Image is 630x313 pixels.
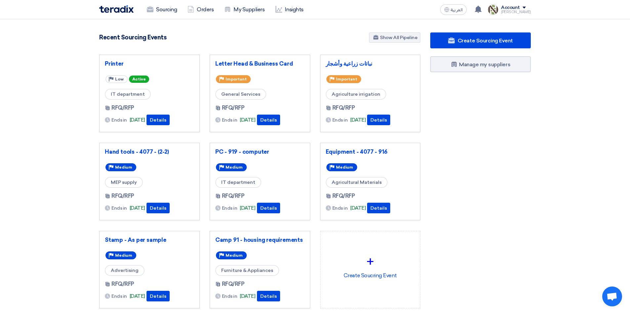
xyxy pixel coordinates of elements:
[99,34,166,41] h4: Recent Sourcing Events
[130,204,145,212] span: [DATE]
[367,115,390,125] button: Details
[326,89,386,100] span: Agriculture irrigation
[226,253,243,258] span: Medium
[350,116,366,124] span: [DATE]
[222,293,237,300] span: Ends in
[332,117,348,124] span: Ends in
[257,203,280,213] button: Details
[115,165,132,170] span: Medium
[115,253,132,258] span: Medium
[222,205,237,212] span: Ends in
[326,236,415,295] div: Create Soucring Event
[111,117,127,124] span: Ends in
[332,192,355,200] span: RFQ/RFP
[147,115,170,125] button: Details
[222,117,237,124] span: Ends in
[111,280,134,288] span: RFQ/RFP
[130,292,145,300] span: [DATE]
[105,148,194,155] a: Hand tools - 4077 - (2-2)
[369,32,420,43] a: Show All Pipeline
[501,10,531,14] div: [PERSON_NAME]
[458,37,513,44] span: Create Sourcing Event
[215,60,305,67] a: Letter Head & Business Card
[105,236,194,243] a: Stamp - As per sample
[215,265,279,276] span: Furniture & Appliances
[332,205,348,212] span: Ends in
[257,115,280,125] button: Details
[115,77,124,81] span: Low
[222,192,245,200] span: RFQ/RFP
[105,60,194,67] a: Printer
[326,177,388,188] span: Agricultural Materials
[336,165,353,170] span: Medium
[501,5,520,11] div: Account
[105,177,143,188] span: MEP supply
[215,89,266,100] span: General Services
[440,4,467,15] button: العربية
[215,177,261,188] span: IT department
[147,291,170,301] button: Details
[270,2,309,17] a: Insights
[111,293,127,300] span: Ends in
[129,76,149,83] span: Active
[222,104,245,112] span: RFQ/RFP
[367,203,390,213] button: Details
[219,2,270,17] a: My Suppliers
[222,280,245,288] span: RFQ/RFP
[215,148,305,155] a: PC - 919 - computer
[105,265,145,276] span: Advertising
[257,291,280,301] button: Details
[105,89,151,100] span: IT department
[147,203,170,213] button: Details
[240,292,255,300] span: [DATE]
[111,192,134,200] span: RFQ/RFP
[130,116,145,124] span: [DATE]
[488,4,498,15] img: Screenshot___1756930143446.png
[350,204,366,212] span: [DATE]
[111,104,134,112] span: RFQ/RFP
[326,148,415,155] a: Equipment - 4077 - 916
[326,60,415,67] a: نباتات زراعية وأشجار
[226,77,247,81] span: Important
[240,204,255,212] span: [DATE]
[326,252,415,272] div: +
[182,2,219,17] a: Orders
[226,165,243,170] span: Medium
[99,5,134,13] img: Teradix logo
[451,8,463,12] span: العربية
[336,77,357,81] span: Important
[240,116,255,124] span: [DATE]
[111,205,127,212] span: Ends in
[602,287,622,306] div: Open chat
[332,104,355,112] span: RFQ/RFP
[215,236,305,243] a: Camp 91 - housing requirements
[430,56,531,72] a: Manage my suppliers
[142,2,182,17] a: Sourcing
